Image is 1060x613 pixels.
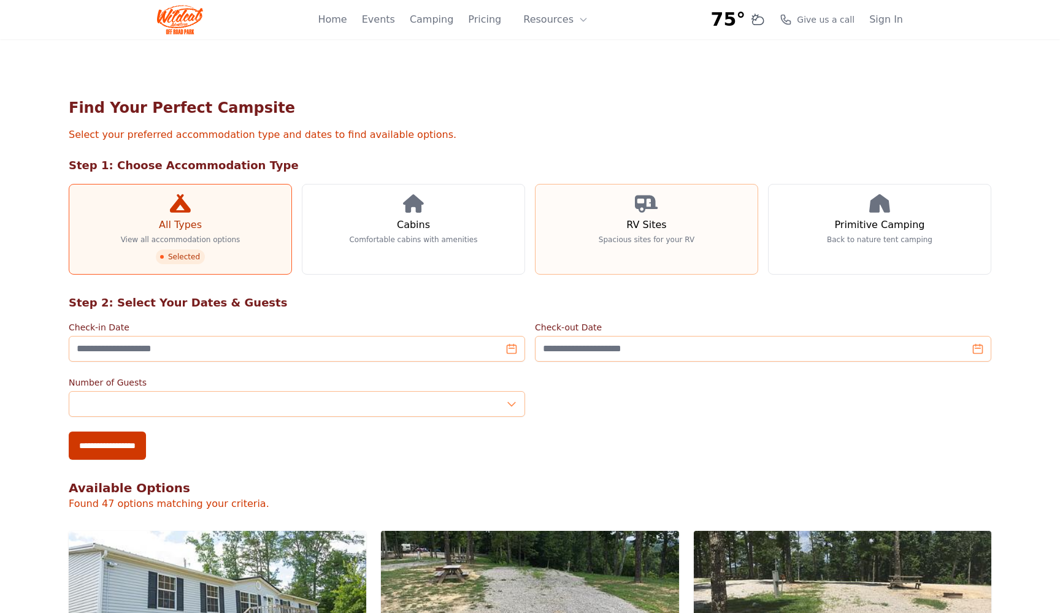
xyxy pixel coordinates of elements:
[869,12,903,27] a: Sign In
[599,235,694,245] p: Spacious sites for your RV
[797,13,855,26] span: Give us a call
[69,321,525,333] label: Check-in Date
[156,249,205,264] span: Selected
[69,497,991,511] p: Found 47 options matching your criteria.
[410,12,453,27] a: Camping
[69,128,991,142] p: Select your preferred accommodation type and dates to find available options.
[69,294,991,311] h2: Step 2: Select Your Dates & Guests
[362,12,395,27] a: Events
[69,184,292,275] a: All Types View all accommodation options Selected
[835,218,925,232] h3: Primitive Camping
[69,157,991,174] h2: Step 1: Choose Accommodation Type
[626,218,666,232] h3: RV Sites
[535,321,991,333] label: Check-out Date
[827,235,932,245] p: Back to nature tent camping
[318,12,347,27] a: Home
[516,7,596,32] button: Resources
[69,479,991,497] h2: Available Options
[302,184,525,275] a: Cabins Comfortable cabins with amenities
[468,12,501,27] a: Pricing
[69,376,525,389] label: Number of Guests
[69,98,991,118] h1: Find Your Perfect Campsite
[397,218,430,232] h3: Cabins
[157,5,203,34] img: Wildcat Logo
[711,9,746,31] span: 75°
[349,235,477,245] p: Comfortable cabins with amenities
[780,13,855,26] a: Give us a call
[768,184,991,275] a: Primitive Camping Back to nature tent camping
[159,218,202,232] h3: All Types
[535,184,758,275] a: RV Sites Spacious sites for your RV
[121,235,240,245] p: View all accommodation options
